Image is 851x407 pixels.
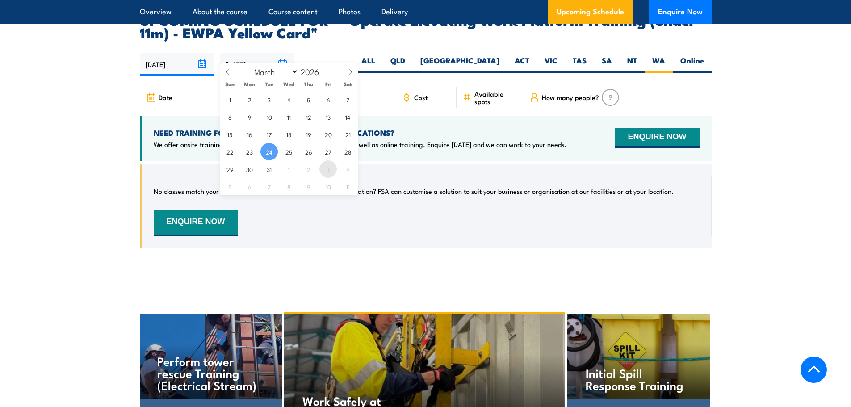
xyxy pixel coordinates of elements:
span: Tue [260,81,279,87]
span: April 1, 2026 [280,160,298,178]
button: ENQUIRE NOW [154,210,238,236]
p: No classes match your search criteria, sorry. [154,187,285,196]
span: Mon [240,81,260,87]
span: March 16, 2026 [241,126,258,143]
span: March 30, 2026 [241,160,258,178]
span: March 15, 2026 [221,126,239,143]
span: March 8, 2026 [221,108,239,126]
span: March 4, 2026 [280,91,298,108]
span: March 24, 2026 [260,143,278,160]
label: ALL [354,55,383,73]
span: Available spots [474,90,517,105]
span: Sat [338,81,358,87]
span: Wed [279,81,299,87]
span: March 28, 2026 [339,143,356,160]
span: April 2, 2026 [300,160,317,178]
span: March 22, 2026 [221,143,239,160]
span: March 29, 2026 [221,160,239,178]
span: Thu [299,81,319,87]
input: From date [140,53,214,76]
label: TAS [565,55,594,73]
p: We offer onsite training, training at our centres, multisite solutions as well as online training... [154,140,566,149]
span: April 8, 2026 [280,178,298,195]
span: April 4, 2026 [339,160,356,178]
span: March 26, 2026 [300,143,317,160]
input: To date [220,53,294,76]
span: March 13, 2026 [319,108,337,126]
span: March 25, 2026 [280,143,298,160]
span: April 6, 2026 [241,178,258,195]
span: March 6, 2026 [319,91,337,108]
h4: Perform tower rescue Training (Electrical Stream) [157,355,263,391]
label: QLD [383,55,413,73]
label: SA [594,55,620,73]
span: April 3, 2026 [319,160,337,178]
span: April 7, 2026 [260,178,278,195]
select: Month [250,66,298,77]
span: March 17, 2026 [260,126,278,143]
span: March 19, 2026 [300,126,317,143]
span: March 31, 2026 [260,160,278,178]
label: Online [673,55,712,73]
span: March 9, 2026 [241,108,258,126]
span: Sun [220,81,240,87]
span: April 9, 2026 [300,178,317,195]
span: March 27, 2026 [319,143,337,160]
h4: NEED TRAINING FOR LARGER GROUPS OR MULTIPLE LOCATIONS? [154,128,566,138]
span: March 12, 2026 [300,108,317,126]
p: Can’t find a date or location? FSA can customise a solution to suit your business or organisation... [290,187,674,196]
span: March 3, 2026 [260,91,278,108]
span: March 11, 2026 [280,108,298,126]
span: March 7, 2026 [339,91,356,108]
span: March 2, 2026 [241,91,258,108]
h4: Initial Spill Response Training [586,367,692,391]
span: March 14, 2026 [339,108,356,126]
span: Fri [319,81,338,87]
span: How many people? [542,93,599,101]
span: Date [159,93,172,101]
button: ENQUIRE NOW [615,128,699,148]
span: March 23, 2026 [241,143,258,160]
h2: UPCOMING SCHEDULE FOR - "Operate Elevating Work Platform Training (under 11m) - EWPA Yellow Card" [140,13,712,38]
label: [GEOGRAPHIC_DATA] [413,55,507,73]
span: March 20, 2026 [319,126,337,143]
input: Year [298,66,328,77]
label: VIC [537,55,565,73]
span: March 21, 2026 [339,126,356,143]
span: March 18, 2026 [280,126,298,143]
label: NT [620,55,645,73]
span: March 1, 2026 [221,91,239,108]
span: April 10, 2026 [319,178,337,195]
label: WA [645,55,673,73]
span: March 5, 2026 [300,91,317,108]
span: March 10, 2026 [260,108,278,126]
span: April 11, 2026 [339,178,356,195]
span: Cost [414,93,428,101]
label: ACT [507,55,537,73]
span: April 5, 2026 [221,178,239,195]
